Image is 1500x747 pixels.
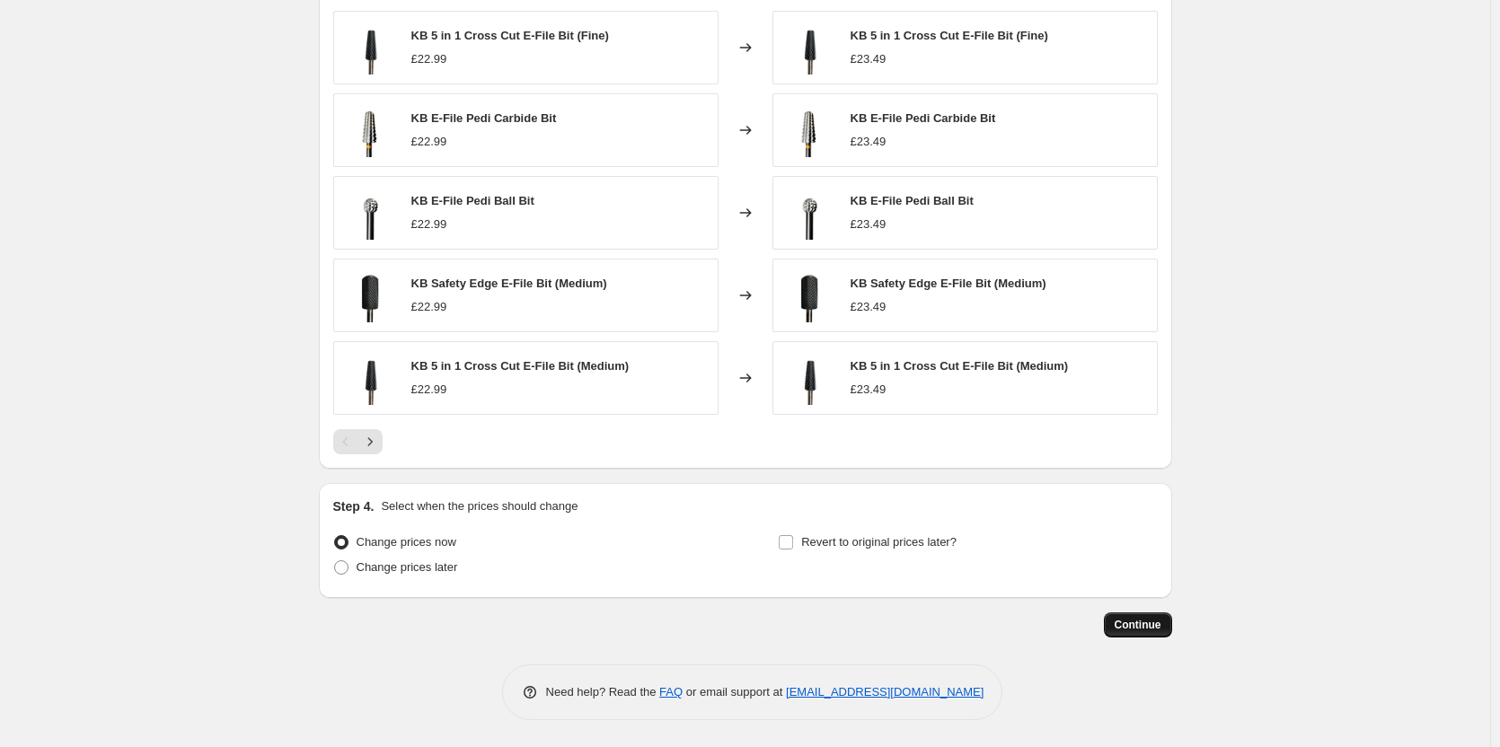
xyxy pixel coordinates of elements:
[411,29,609,42] span: KB 5 in 1 Cross Cut E-File Bit (Fine)
[411,277,607,290] span: KB Safety Edge E-File Bit (Medium)
[343,186,397,240] img: Pedi_Callus_Ball_-_White_80x.png
[782,186,836,240] img: Pedi_Callus_Ball_-_White_80x.png
[851,50,887,68] div: £23.49
[786,685,984,699] a: [EMAIL_ADDRESS][DOMAIN_NAME]
[546,685,660,699] span: Need help? Read the
[411,215,447,233] div: £22.99
[782,21,836,75] img: 5_in_1_-_Crosscut_-_Fine_-_White_80x.png
[411,133,447,151] div: £22.99
[381,497,578,515] p: Select when the prices should change
[851,29,1048,42] span: KB 5 in 1 Cross Cut E-File Bit (Fine)
[343,351,397,405] img: 5_in_1_-_Crosscut_-_Fine_-_White_80x.png
[851,359,1069,373] span: KB 5 in 1 Cross Cut E-File Bit (Medium)
[851,133,887,151] div: £23.49
[1115,618,1161,632] span: Continue
[343,103,397,157] img: Pedi_Callus_Bit_-_XXC_-_White_80x.png
[659,685,683,699] a: FAQ
[851,111,996,125] span: KB E-File Pedi Carbide Bit
[411,111,557,125] span: KB E-File Pedi Carbide Bit
[851,215,887,233] div: £23.49
[357,429,383,454] button: Next
[851,381,887,399] div: £23.49
[333,429,383,454] nav: Pagination
[343,268,397,322] img: Safety_Edge_-_Fine_-_White_80x.png
[851,298,887,316] div: £23.49
[782,103,836,157] img: Pedi_Callus_Bit_-_XXC_-_White_80x.png
[411,298,447,316] div: £22.99
[1104,612,1172,637] button: Continue
[411,359,630,373] span: KB 5 in 1 Cross Cut E-File Bit (Medium)
[782,268,836,322] img: Safety_Edge_-_Fine_-_White_80x.png
[851,277,1046,290] span: KB Safety Edge E-File Bit (Medium)
[357,560,458,574] span: Change prices later
[411,50,447,68] div: £22.99
[782,351,836,405] img: 5_in_1_-_Crosscut_-_Fine_-_White_80x.png
[801,535,957,549] span: Revert to original prices later?
[343,21,397,75] img: 5_in_1_-_Crosscut_-_Fine_-_White_80x.png
[333,497,375,515] h2: Step 4.
[411,381,447,399] div: £22.99
[411,194,534,207] span: KB E-File Pedi Ball Bit
[683,685,786,699] span: or email support at
[357,535,456,549] span: Change prices now
[851,194,974,207] span: KB E-File Pedi Ball Bit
